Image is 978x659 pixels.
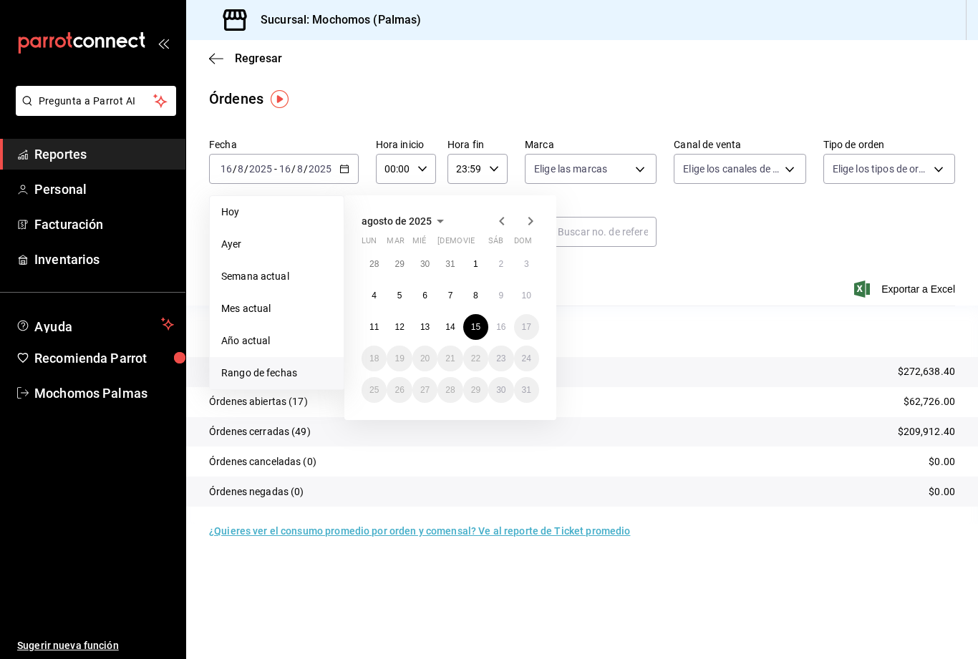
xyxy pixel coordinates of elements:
span: Hoy [221,205,332,220]
abbr: 25 de agosto de 2025 [369,385,379,395]
button: 28 de julio de 2025 [362,251,387,277]
input: -- [279,163,291,175]
abbr: 21 de agosto de 2025 [445,353,455,363]
abbr: 31 de agosto de 2025 [522,385,531,395]
button: 5 de agosto de 2025 [387,283,412,308]
button: 9 de agosto de 2025 [488,283,513,308]
a: ¿Quieres ver el consumo promedio por orden y comensal? Ve al reporte de Ticket promedio [209,525,630,537]
input: Buscar no. de referencia [558,218,657,246]
button: 31 de julio de 2025 [437,251,463,277]
button: agosto de 2025 [362,213,449,230]
button: 2 de agosto de 2025 [488,251,513,277]
span: agosto de 2025 [362,215,432,227]
abbr: 30 de agosto de 2025 [496,385,505,395]
button: 4 de agosto de 2025 [362,283,387,308]
abbr: viernes [463,236,475,251]
label: Fecha [209,140,359,150]
abbr: 22 de agosto de 2025 [471,353,480,363]
span: / [291,163,296,175]
p: Órdenes cerradas (49) [209,424,311,439]
button: 30 de agosto de 2025 [488,377,513,403]
button: 25 de agosto de 2025 [362,377,387,403]
label: Canal de venta [674,140,805,150]
abbr: 24 de agosto de 2025 [522,353,531,363]
abbr: 30 de julio de 2025 [420,259,430,269]
abbr: 23 de agosto de 2025 [496,353,505,363]
abbr: 15 de agosto de 2025 [471,322,480,332]
abbr: lunes [362,236,377,251]
p: $272,638.40 [898,364,955,379]
button: 8 de agosto de 2025 [463,283,488,308]
abbr: 31 de julio de 2025 [445,259,455,269]
p: $0.00 [929,454,955,469]
abbr: 2 de agosto de 2025 [498,259,503,269]
span: Personal [34,180,174,199]
button: 17 de agosto de 2025 [514,314,539,340]
abbr: 7 de agosto de 2025 [448,291,453,301]
p: Órdenes canceladas (0) [209,454,316,469]
button: 11 de agosto de 2025 [362,314,387,340]
input: ---- [248,163,273,175]
button: open_drawer_menu [158,37,169,49]
abbr: 10 de agosto de 2025 [522,291,531,301]
abbr: 28 de julio de 2025 [369,259,379,269]
input: -- [296,163,304,175]
button: 20 de agosto de 2025 [412,346,437,371]
abbr: domingo [514,236,532,251]
span: Reportes [34,145,174,164]
button: 10 de agosto de 2025 [514,283,539,308]
abbr: 27 de agosto de 2025 [420,385,430,395]
img: Tooltip marker [271,90,289,108]
abbr: 13 de agosto de 2025 [420,322,430,332]
span: Regresar [235,52,282,65]
span: Recomienda Parrot [34,348,174,368]
button: 15 de agosto de 2025 [463,314,488,340]
span: / [233,163,237,175]
button: 19 de agosto de 2025 [387,346,412,371]
button: 22 de agosto de 2025 [463,346,488,371]
button: 21 de agosto de 2025 [437,346,463,371]
button: 30 de julio de 2025 [412,251,437,277]
span: Facturación [34,215,174,234]
button: Regresar [209,52,282,65]
label: Marca [525,140,657,150]
span: / [244,163,248,175]
p: Órdenes negadas (0) [209,484,304,499]
abbr: 5 de agosto de 2025 [397,291,402,301]
span: Ayer [221,237,332,252]
span: Inventarios [34,250,174,269]
button: 14 de agosto de 2025 [437,314,463,340]
p: Órdenes abiertas (17) [209,394,308,409]
label: Hora fin [447,140,508,150]
abbr: 3 de agosto de 2025 [524,259,529,269]
abbr: 9 de agosto de 2025 [498,291,503,301]
input: -- [237,163,244,175]
span: Mochomos Palmas [34,384,174,403]
abbr: 26 de agosto de 2025 [394,385,404,395]
label: Hora inicio [376,140,436,150]
label: Tipo de orden [823,140,955,150]
abbr: 29 de julio de 2025 [394,259,404,269]
span: Elige los tipos de orden [833,162,929,176]
abbr: 4 de agosto de 2025 [372,291,377,301]
abbr: 11 de agosto de 2025 [369,322,379,332]
p: $0.00 [929,484,955,499]
span: Rango de fechas [221,366,332,381]
span: Ayuda [34,316,155,333]
abbr: 19 de agosto de 2025 [394,353,404,363]
span: Elige las marcas [534,162,607,176]
input: ---- [308,163,332,175]
span: Pregunta a Parrot AI [39,94,154,109]
h3: Sucursal: Mochomos (Palmas) [249,11,422,29]
button: Exportar a Excel [857,280,955,298]
button: 24 de agosto de 2025 [514,346,539,371]
span: / [304,163,308,175]
button: 12 de agosto de 2025 [387,314,412,340]
abbr: 8 de agosto de 2025 [473,291,478,301]
span: - [274,163,277,175]
abbr: 12 de agosto de 2025 [394,322,404,332]
p: $209,912.40 [898,424,955,439]
span: Mes actual [221,301,332,316]
abbr: 20 de agosto de 2025 [420,353,430,363]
